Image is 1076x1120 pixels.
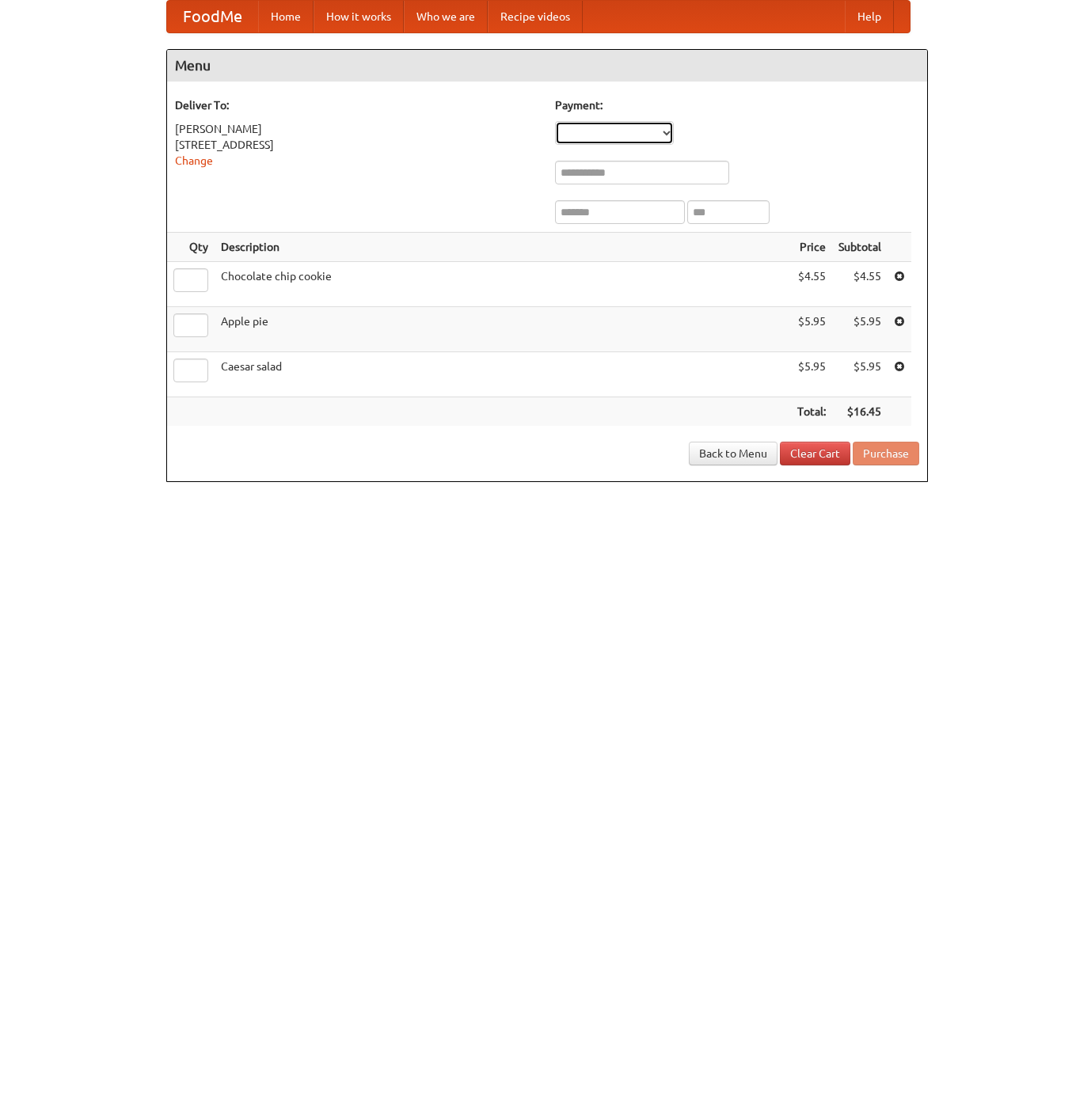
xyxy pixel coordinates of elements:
th: $16.45 [832,397,888,427]
a: Who we are [404,1,488,32]
th: Subtotal [832,233,888,262]
a: Home [258,1,314,32]
th: Total: [791,397,832,427]
td: $5.95 [791,352,832,397]
a: Back to Menu [689,442,778,465]
th: Qty [167,233,215,262]
a: FoodMe [167,1,258,32]
td: $5.95 [832,352,888,397]
td: $4.55 [791,262,832,307]
button: Purchase [853,442,919,465]
a: Clear Cart [780,442,850,465]
td: Caesar salad [215,352,791,397]
th: Price [791,233,832,262]
td: Chocolate chip cookie [215,262,791,307]
td: $5.95 [832,307,888,352]
td: $5.95 [791,307,832,352]
td: $4.55 [832,262,888,307]
h4: Menu [167,50,927,82]
a: Help [845,1,894,32]
div: [PERSON_NAME] [175,121,539,137]
a: Recipe videos [488,1,583,32]
a: Change [175,154,213,167]
h5: Payment: [555,97,919,113]
a: How it works [314,1,404,32]
div: [STREET_ADDRESS] [175,137,539,153]
th: Description [215,233,791,262]
td: Apple pie [215,307,791,352]
h5: Deliver To: [175,97,539,113]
